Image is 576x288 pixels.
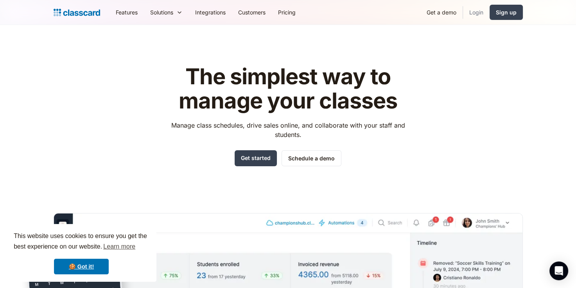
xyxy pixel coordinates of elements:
[54,259,109,274] a: dismiss cookie message
[549,261,568,280] div: Open Intercom Messenger
[420,4,463,21] a: Get a demo
[282,150,341,166] a: Schedule a demo
[150,8,173,16] div: Solutions
[189,4,232,21] a: Integrations
[164,121,412,139] p: Manage class schedules, drive sales online, and collaborate with your staff and students.
[54,7,100,18] a: home
[144,4,189,21] div: Solutions
[496,8,517,16] div: Sign up
[463,4,490,21] a: Login
[14,231,149,252] span: This website uses cookies to ensure you get the best experience on our website.
[272,4,302,21] a: Pricing
[6,224,156,282] div: cookieconsent
[232,4,272,21] a: Customers
[164,65,412,113] h1: The simplest way to manage your classes
[490,5,523,20] a: Sign up
[235,150,277,166] a: Get started
[102,241,136,252] a: learn more about cookies
[109,4,144,21] a: Features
